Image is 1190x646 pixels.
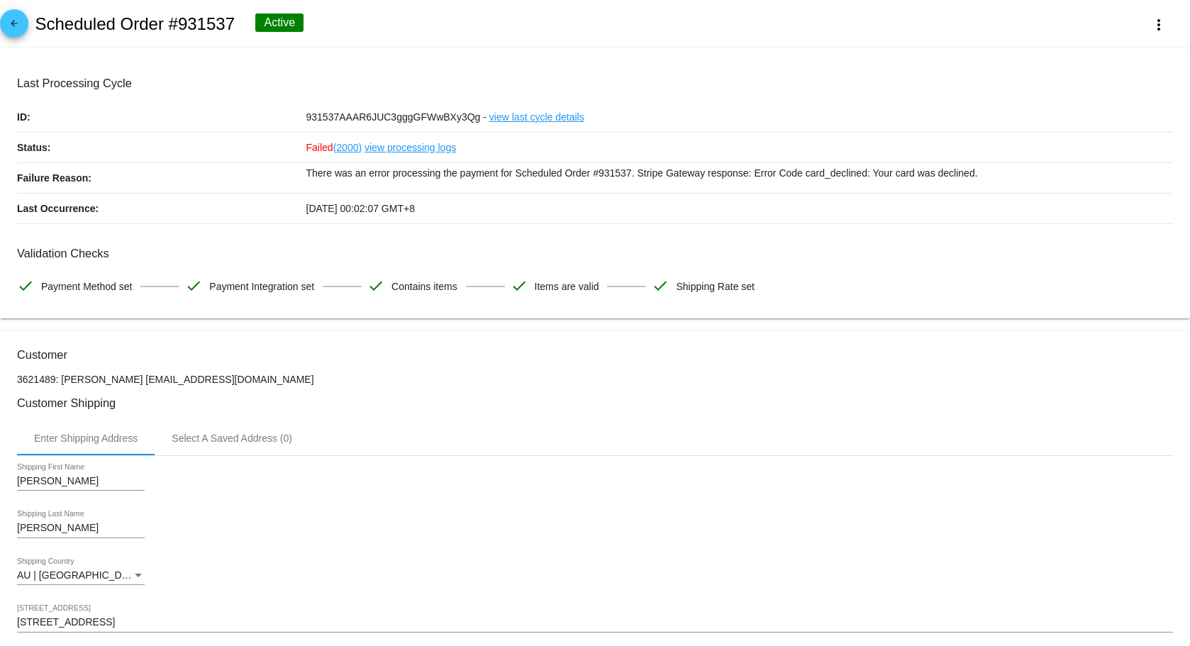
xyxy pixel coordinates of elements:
[652,277,669,294] mat-icon: check
[17,396,1173,410] h3: Customer Shipping
[17,133,306,162] p: Status:
[306,163,1174,183] p: There was an error processing the payment for Scheduled Order #931537. Stripe Gateway response: E...
[1150,16,1167,33] mat-icon: more_vert
[306,203,415,214] span: [DATE] 00:02:07 GMT+8
[17,163,306,193] p: Failure Reason:
[365,133,456,162] a: view processing logs
[185,277,202,294] mat-icon: check
[17,194,306,223] p: Last Occurrence:
[209,272,314,301] span: Payment Integration set
[17,247,1173,260] h3: Validation Checks
[172,433,292,444] div: Select A Saved Address (0)
[17,277,34,294] mat-icon: check
[676,272,755,301] span: Shipping Rate set
[535,272,599,301] span: Items are valid
[391,272,457,301] span: Contains items
[333,133,362,162] a: (2000)
[17,617,1173,628] input: Shipping Street 1
[41,272,132,301] span: Payment Method set
[17,523,145,534] input: Shipping Last Name
[17,102,306,132] p: ID:
[34,433,138,444] div: Enter Shipping Address
[489,102,584,132] a: view last cycle details
[255,13,304,32] div: Active
[511,277,528,294] mat-icon: check
[17,374,1173,385] p: 3621489: [PERSON_NAME] [EMAIL_ADDRESS][DOMAIN_NAME]
[17,476,145,487] input: Shipping First Name
[17,569,143,581] span: AU | [GEOGRAPHIC_DATA]
[17,348,1173,362] h3: Customer
[306,111,486,123] span: 931537AAAR6JUC3gggGFWwBXy3Qg -
[17,77,1173,90] h3: Last Processing Cycle
[17,570,145,581] mat-select: Shipping Country
[367,277,384,294] mat-icon: check
[306,142,362,153] span: Failed
[6,18,23,35] mat-icon: arrow_back
[35,14,235,34] h2: Scheduled Order #931537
